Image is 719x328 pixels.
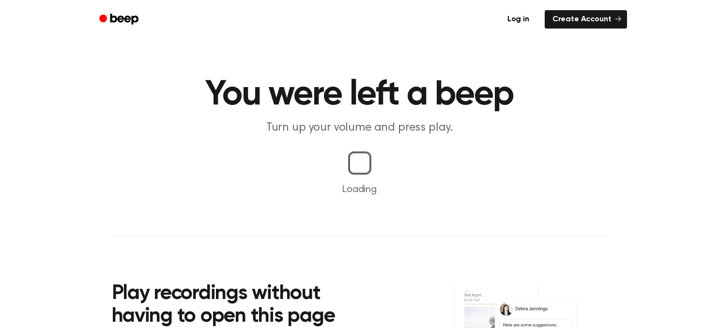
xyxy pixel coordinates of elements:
p: Loading [12,182,707,197]
a: Create Account [545,10,627,29]
a: Beep [92,10,147,29]
p: Turn up your volume and press play. [174,120,546,136]
h1: You were left a beep [112,77,608,112]
a: Log in [498,8,539,30]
